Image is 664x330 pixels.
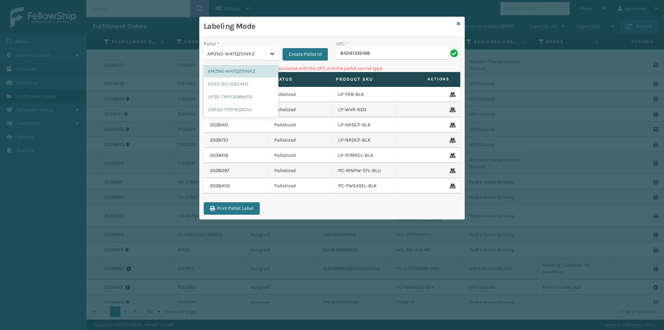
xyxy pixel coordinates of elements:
div: UPSG-TMV130MWOS [204,90,278,103]
button: Print Pallet Label [204,202,260,215]
label: UPC [336,40,348,47]
i: Remove From Pallet [450,107,454,112]
a: 2038451 [210,122,229,128]
td: Palletized [268,163,332,178]
td: Palletized [268,102,332,117]
td: LP-WVR-RED [332,102,396,117]
label: Product SKU [336,76,386,82]
td: LP-NRDCF-BLK [332,117,396,133]
td: LP-STMRCL-BLK [332,148,396,163]
label: Status [273,76,323,82]
td: PC-PWEASEL-BLK [332,178,396,194]
span: Actions [395,73,454,85]
i: Remove From Pallet [450,184,454,188]
a: 2038751 [210,137,228,144]
i: Remove From Pallet [450,153,454,158]
a: 2038297 [210,167,229,174]
div: FDXG-9VLS00L4FO [204,78,278,90]
td: Palletized [268,148,332,163]
i: Remove From Pallet [450,168,454,173]
td: Palletized [268,133,332,148]
i: Remove From Pallet [450,138,454,143]
td: LP-NRDCF-BLK [332,133,396,148]
h3: Labeling Mode [204,21,454,32]
td: Palletized [268,117,332,133]
div: AMZNG-W47Q2S1NKZ [204,65,278,78]
td: PC-IRNPW-STL-BLU [332,163,396,178]
td: Palletized [268,87,332,102]
button: Create Pallet Id [283,48,328,61]
i: Remove From Pallet [450,123,454,127]
td: Palletized [268,178,332,194]
div: USPSG-TOYF6Q2G5V [204,103,278,116]
i: Remove From Pallet [450,92,454,97]
a: 2039416 [210,152,228,159]
div: AMZNG-W47Q2S1NKZ [207,50,266,57]
td: LP-TRB-BLK [332,87,396,102]
label: Pallet [204,40,219,47]
p: Can't find any fulfillment orders associated with the UPC and the pallet carrier type. [204,65,460,72]
a: 2038450 [210,182,230,189]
